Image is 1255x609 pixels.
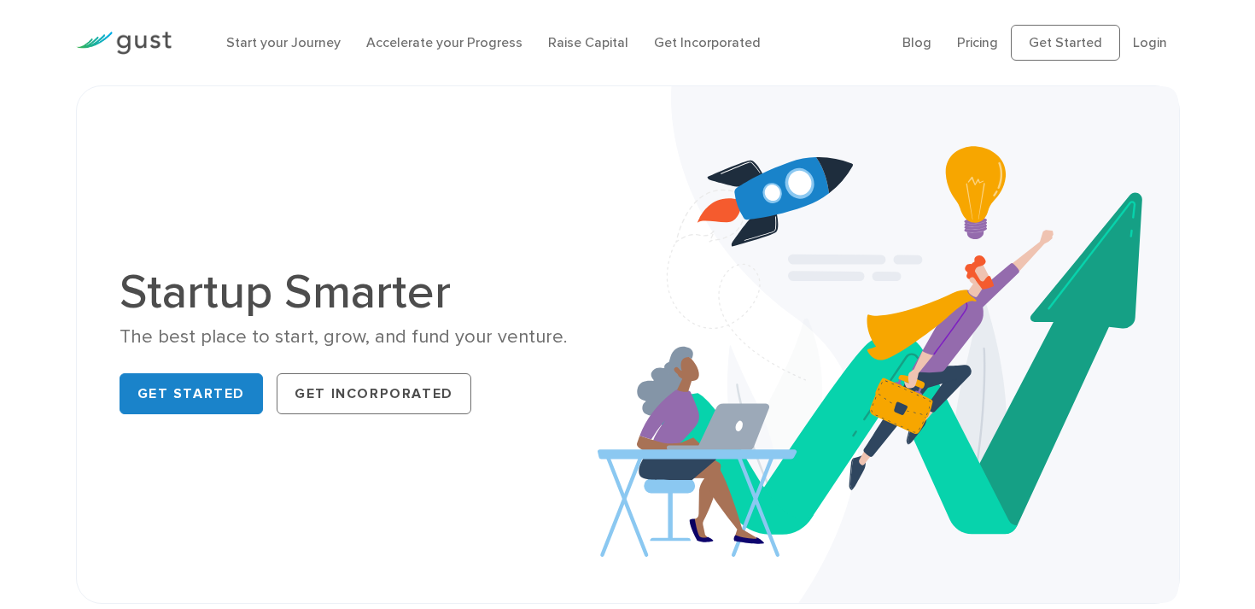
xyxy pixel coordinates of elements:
h1: Startup Smarter [120,268,616,316]
a: Get Incorporated [654,34,761,50]
div: The best place to start, grow, and fund your venture. [120,325,616,349]
a: Login [1133,34,1167,50]
a: Start your Journey [226,34,341,50]
a: Accelerate your Progress [366,34,522,50]
a: Raise Capital [548,34,628,50]
a: Get Started [120,373,264,414]
a: Get Incorporated [277,373,471,414]
a: Get Started [1011,25,1120,61]
a: Blog [902,34,931,50]
img: Startup Smarter Hero [598,86,1179,603]
img: Gust Logo [76,32,172,55]
a: Pricing [957,34,998,50]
